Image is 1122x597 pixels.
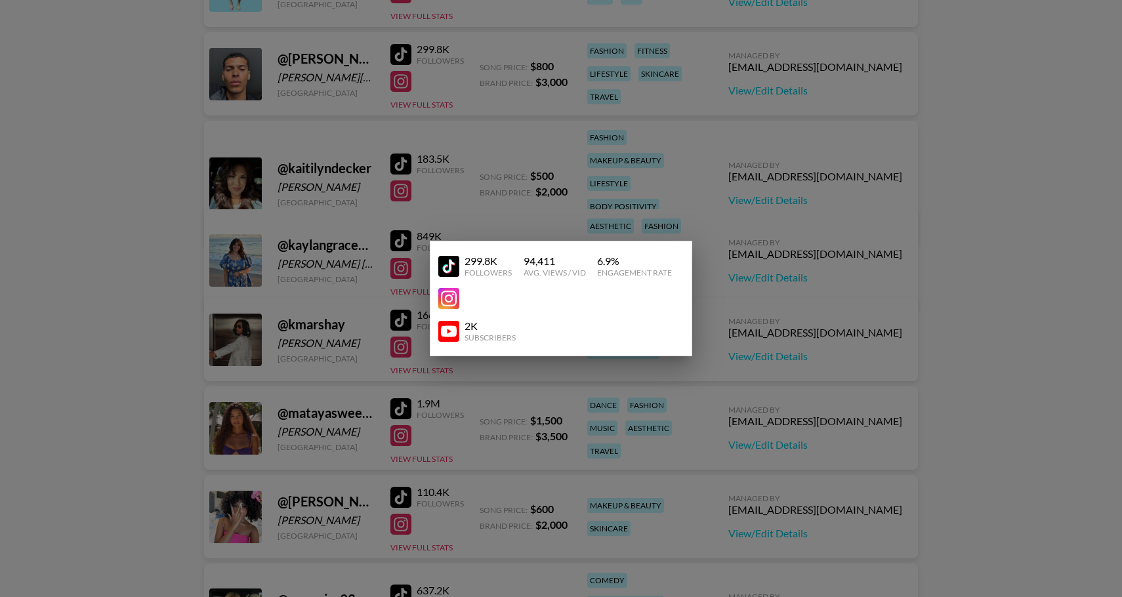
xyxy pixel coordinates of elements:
[438,321,459,342] img: YouTube
[597,268,672,278] div: Engagement Rate
[438,288,459,309] img: YouTube
[524,268,586,278] div: Avg. Views / Vid
[524,255,586,268] div: 94,411
[465,255,512,268] div: 299.8K
[465,333,516,342] div: Subscribers
[465,319,516,333] div: 2K
[465,268,512,278] div: Followers
[438,256,459,277] img: YouTube
[597,255,672,268] div: 6.9 %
